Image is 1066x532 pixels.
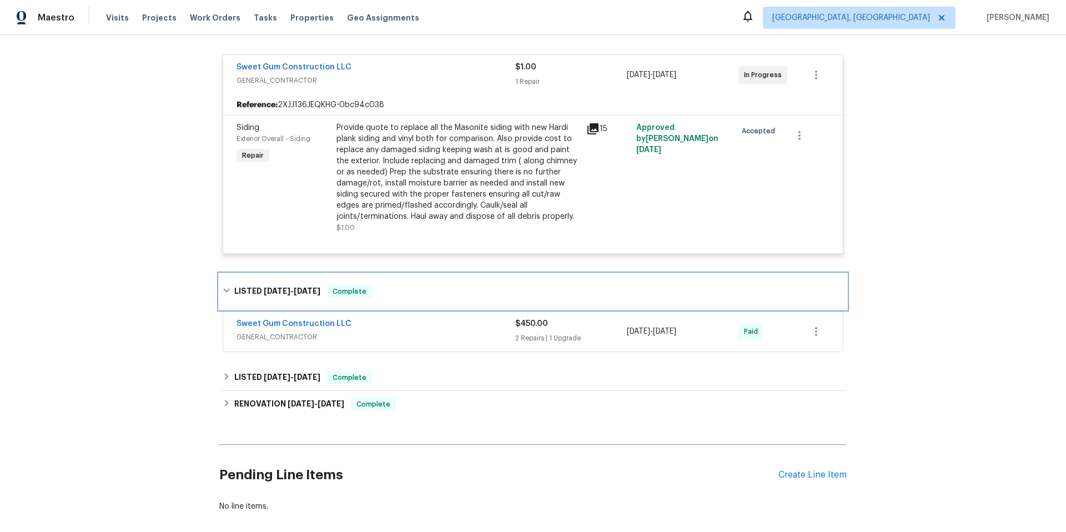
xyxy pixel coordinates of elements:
span: [PERSON_NAME] [982,12,1049,23]
span: [GEOGRAPHIC_DATA], [GEOGRAPHIC_DATA] [772,12,930,23]
span: [DATE] [636,146,661,154]
span: Projects [142,12,177,23]
span: [DATE] [288,400,314,408]
span: Approved by [PERSON_NAME] on [636,124,718,154]
div: 1 Repair [515,76,627,87]
span: - [627,326,676,337]
span: - [264,373,320,381]
h2: Pending Line Items [219,449,778,501]
span: - [627,69,676,81]
span: [DATE] [264,373,290,381]
div: 2 Repairs | 1 Upgrade [515,333,627,344]
span: Work Orders [190,12,240,23]
span: Repair [238,150,268,161]
span: [DATE] [653,328,676,335]
span: Properties [290,12,334,23]
h6: RENOVATION [234,398,344,411]
a: Sweet Gum Construction LLC [237,63,351,71]
span: Visits [106,12,129,23]
span: Maestro [38,12,74,23]
span: Geo Assignments [347,12,419,23]
span: [DATE] [627,328,650,335]
div: LISTED [DATE]-[DATE]Complete [219,364,847,391]
div: Create Line Item [778,470,847,480]
span: Exterior Overall - Siding [237,135,310,142]
div: No line items. [219,501,847,512]
span: $1.00 [336,224,355,231]
span: [DATE] [627,71,650,79]
div: Provide quote to replace all the Masonite siding with new Hardi plank siding and vinyl both for c... [336,122,580,222]
span: In Progress [744,69,786,81]
span: [DATE] [294,373,320,381]
span: Tasks [254,14,277,22]
span: Complete [328,372,371,383]
span: [DATE] [264,287,290,295]
span: Accepted [742,126,780,137]
span: - [288,400,344,408]
span: Siding [237,124,259,132]
span: Complete [328,286,371,297]
h6: LISTED [234,371,320,384]
span: $450.00 [515,320,548,328]
span: Complete [352,399,395,410]
span: [DATE] [294,287,320,295]
div: RENOVATION [DATE]-[DATE]Complete [219,391,847,418]
span: Paid [744,326,762,337]
h6: LISTED [234,285,320,298]
span: [DATE] [318,400,344,408]
span: [DATE] [653,71,676,79]
b: Reference: [237,99,278,111]
a: Sweet Gum Construction LLC [237,320,351,328]
div: 15 [586,122,630,135]
span: GENERAL_CONTRACTOR [237,332,515,343]
div: LISTED [DATE]-[DATE]Complete [219,274,847,309]
span: $1.00 [515,63,536,71]
div: 2XJJ136JEQKHG-0bc94c038 [223,95,843,115]
span: - [264,287,320,295]
span: GENERAL_CONTRACTOR [237,75,515,86]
